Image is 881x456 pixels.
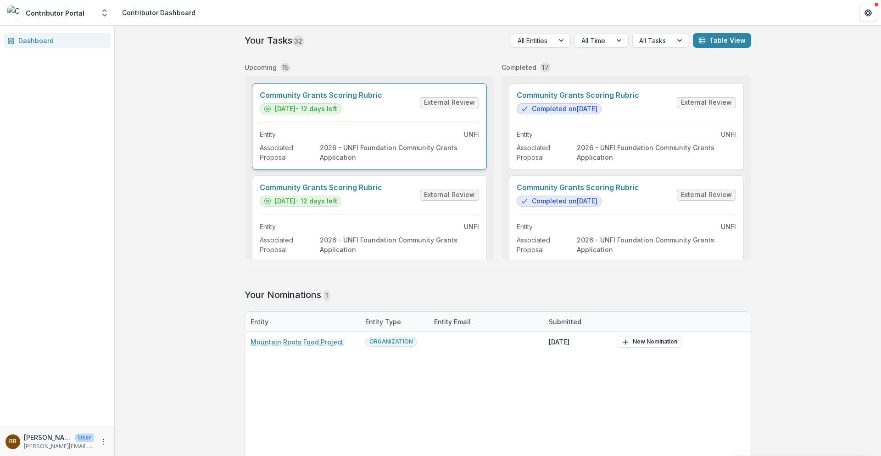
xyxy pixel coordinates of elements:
div: Dashboard [18,36,103,45]
span: 32 [292,35,304,47]
h2: Your Nominations [245,289,751,300]
p: User [75,433,94,442]
nav: breadcrumb [118,6,199,19]
a: Dashboard [4,33,111,48]
div: Submitted [543,317,587,327]
button: Table View [693,33,751,48]
p: Upcoming [245,62,277,72]
p: [PERSON_NAME][EMAIL_ADDRESS][PERSON_NAME][DOMAIN_NAME] [24,442,94,450]
div: Submitted [543,312,612,332]
div: Entity Type [360,317,407,327]
div: Entity Type [360,312,429,332]
div: Entity Email [429,312,543,332]
div: Rachel Reese [9,439,17,445]
p: Completed [502,62,536,72]
div: Entity [245,317,274,327]
a: Mountain Roots Food Project [251,337,343,347]
span: 1 [323,290,330,301]
div: Contributor Dashboard [122,8,195,17]
button: Open entity switcher [98,4,111,22]
a: Community Grants Scoring Rubric [517,91,639,100]
h2: Your Tasks [245,35,304,46]
a: Community Grants Scoring Rubric [517,183,639,192]
div: Contributor Portal [26,8,84,18]
div: [DATE] [543,332,612,352]
p: 17 [542,62,549,72]
button: More [98,436,109,447]
p: 15 [282,62,289,72]
a: New Nomination [618,337,681,348]
span: ORGANIZATION [369,338,413,345]
a: Community Grants Scoring Rubric [260,91,382,100]
button: Get Help [859,4,877,22]
p: [PERSON_NAME] [24,433,72,442]
div: Entity Email [429,317,476,327]
img: Contributor Portal [7,6,22,20]
div: Entity [245,312,360,332]
a: Community Grants Scoring Rubric [260,183,382,192]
